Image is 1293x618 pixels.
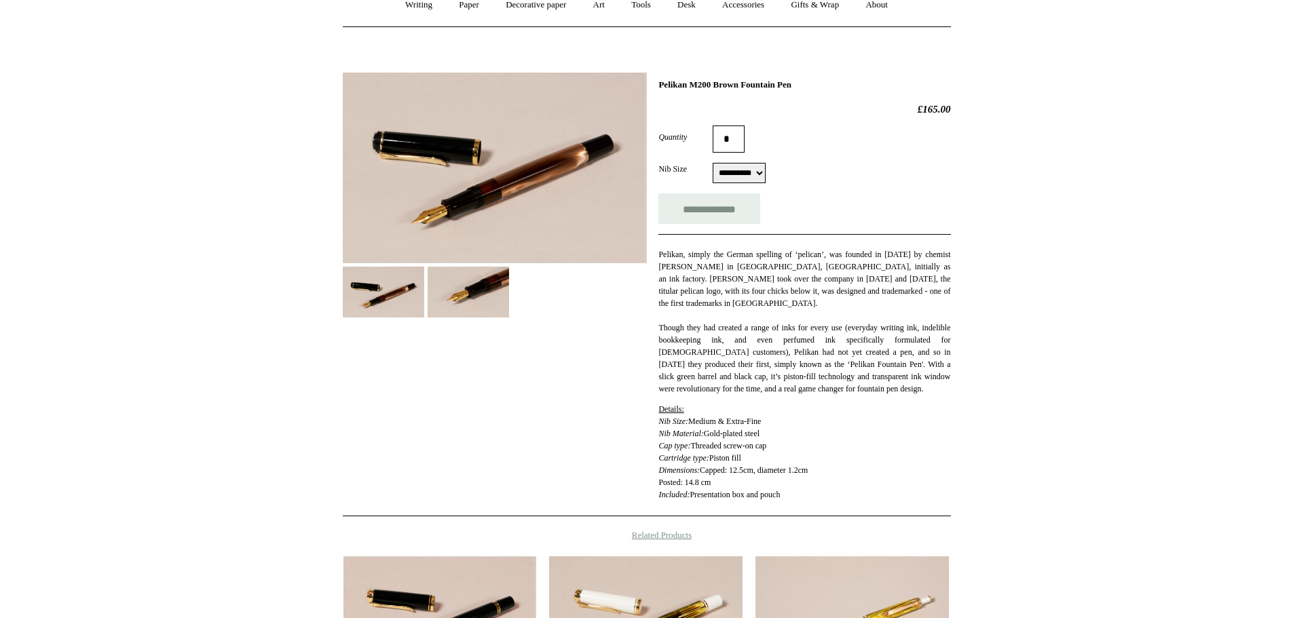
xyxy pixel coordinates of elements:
[658,453,709,463] em: Cartridge type:
[690,490,694,499] span: P
[658,163,713,175] label: Nib Size
[658,131,713,143] label: Quantity
[658,250,950,308] span: Pelikan, simply the German spelling of ‘pelican’, was founded in [DATE] by chemist [PERSON_NAME] ...
[658,103,950,115] h2: £165.00
[658,417,688,426] em: Nib Size:
[658,441,690,450] em: Cap type:
[343,73,647,263] img: Pelikan M200 Brown Fountain Pen
[658,403,950,501] p: Medium & Extra-Fine Gold-plated steel Threaded screw-on cap Piston fill Capped: 12.5cm, diameter ...
[307,530,986,541] h4: Related Products
[658,429,703,438] em: Nib Material:
[658,490,690,499] i: Included:
[658,79,950,90] h1: Pelikan M200 Brown Fountain Pen
[658,465,700,475] em: Dimensions:
[658,323,950,393] span: Though they had created a range of inks for every use (everyday writing ink, indelible bookkeepin...
[658,404,683,414] span: Details:
[428,267,509,317] img: Pelikan M200 Brown Fountain Pen
[343,267,424,317] img: Pelikan M200 Brown Fountain Pen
